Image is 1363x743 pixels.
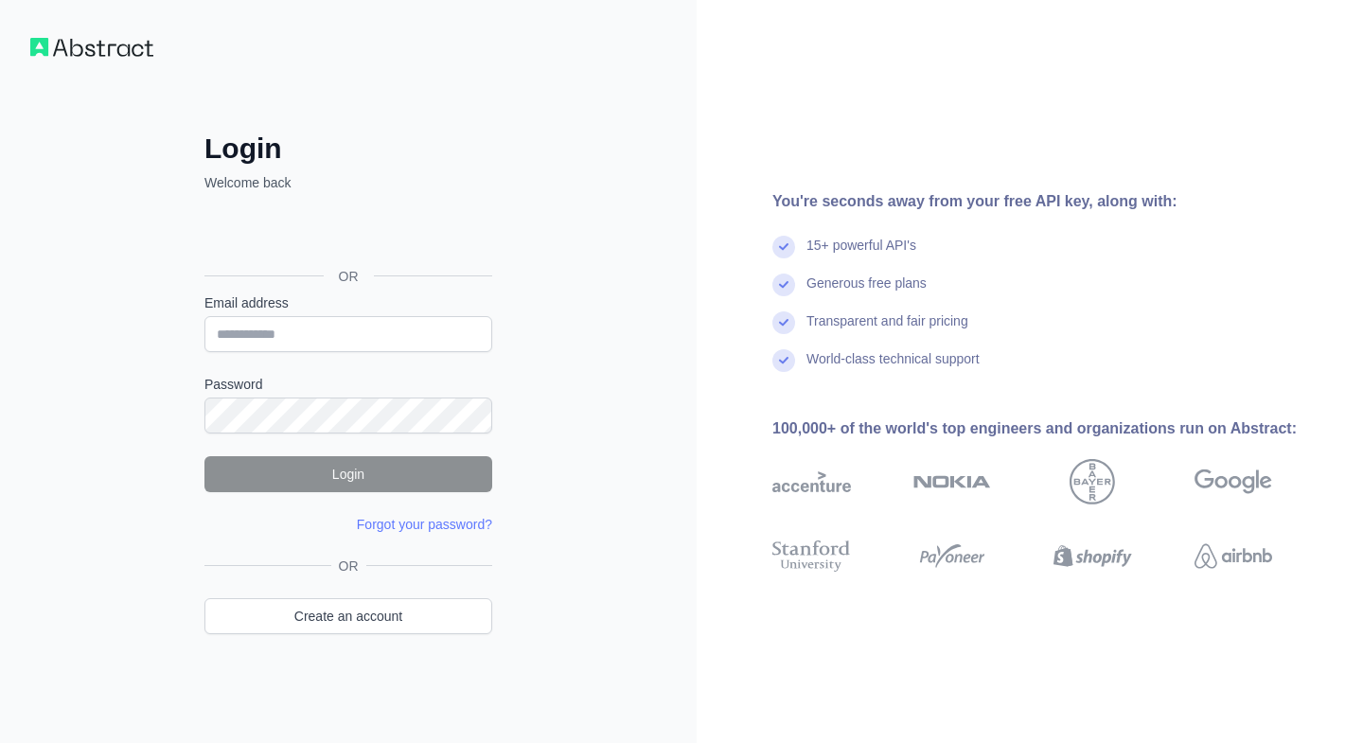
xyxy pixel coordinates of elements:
p: Welcome back [204,173,492,192]
img: check mark [772,311,795,334]
label: Email address [204,293,492,312]
div: World-class technical support [806,349,980,387]
img: stanford university [772,537,851,575]
img: check mark [772,274,795,296]
img: airbnb [1195,537,1273,575]
img: shopify [1053,537,1132,575]
div: Generous free plans [806,274,927,311]
div: 100,000+ of the world's top engineers and organizations run on Abstract: [772,417,1333,440]
img: google [1195,459,1273,504]
img: check mark [772,349,795,372]
h2: Login [204,132,492,166]
iframe: Sign in with Google Button [195,213,498,255]
div: You're seconds away from your free API key, along with: [772,190,1333,213]
div: Transparent and fair pricing [806,311,968,349]
a: Forgot your password? [357,517,492,532]
img: nokia [913,459,992,504]
img: accenture [772,459,851,504]
span: OR [324,267,374,286]
img: Workflow [30,38,153,57]
img: payoneer [913,537,992,575]
div: 15+ powerful API's [806,236,916,274]
img: check mark [772,236,795,258]
img: bayer [1070,459,1115,504]
a: Create an account [204,598,492,634]
span: OR [331,557,366,575]
label: Password [204,375,492,394]
button: Login [204,456,492,492]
